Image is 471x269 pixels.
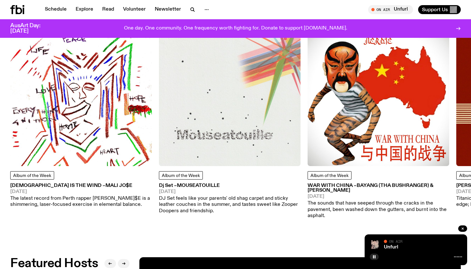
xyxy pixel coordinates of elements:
[308,183,449,219] a: WAR WITH CHINA –BAYANG (tha Bushranger) & [PERSON_NAME][DATE]The sounds that have seeped through ...
[422,7,448,13] span: Support Us
[159,183,301,188] h3: Dj Set –
[10,183,152,208] a: [DEMOGRAPHIC_DATA] IS THE WIND –MALI JO$E[DATE]The latest record from Perth rapper [PERSON_NAME]$...
[98,5,118,14] a: Read
[10,189,152,194] span: [DATE]
[72,5,97,14] a: Explore
[162,173,200,178] span: Album of the Week
[308,171,351,180] a: Album of the Week
[10,183,152,188] h3: [DEMOGRAPHIC_DATA] IS THE WIND –
[418,5,461,14] button: Support Us
[177,183,220,188] span: Mouseatouille
[119,5,150,14] a: Volunteer
[151,5,185,14] a: Newsletter
[308,200,449,219] p: The sounds that have seeped through the cracks in the pavement, been washed down the gutters, and...
[159,171,203,180] a: Album of the Week
[105,183,132,188] span: MALI JO$E
[159,196,301,214] p: DJ Set feels like your parents' old shag carpet and sticky leather couches in the summer, and tas...
[13,173,51,178] span: Album of the Week
[10,23,51,34] h3: AusArt Day: [DATE]
[124,26,347,31] p: One day. One community. One frequency worth fighting for. Donate to support [DOMAIN_NAME].
[10,196,152,208] p: The latest record from Perth rapper [PERSON_NAME]$E is a shimmering, laser-focused exercise in el...
[308,194,449,199] span: [DATE]
[389,239,402,243] span: On Air
[159,24,301,166] img: DJ Set feels like your parents' old shag carpet and sticky leather couches in the summer, and tas...
[368,5,413,14] button: On AirUnfurl
[41,5,70,14] a: Schedule
[10,171,54,180] a: Album of the Week
[159,183,301,214] a: Dj Set –Mouseatouille[DATE]DJ Set feels like your parents' old shag carpet and sticky leather cou...
[310,173,349,178] span: Album of the Week
[159,189,301,194] span: [DATE]
[308,183,434,193] span: BAYANG (tha Bushranger) & [PERSON_NAME]
[384,245,398,250] a: Unfurl
[308,183,449,193] h3: WAR WITH CHINA –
